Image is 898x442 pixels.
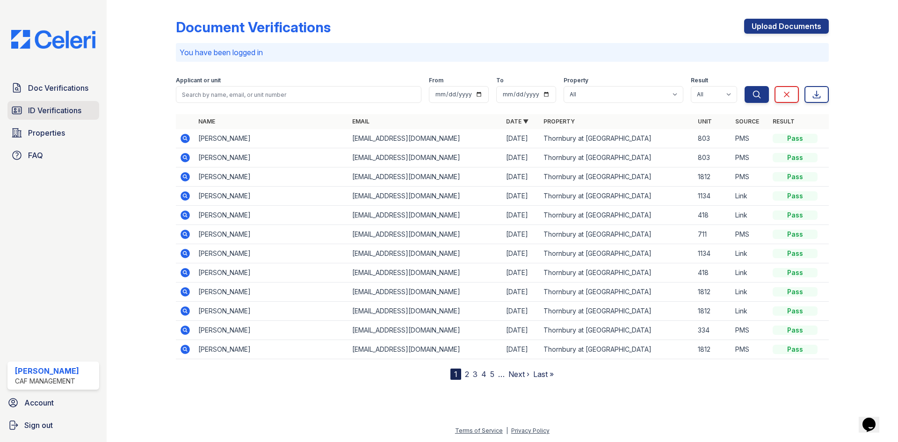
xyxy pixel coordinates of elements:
[195,340,348,359] td: [PERSON_NAME]
[533,370,554,379] a: Last »
[502,302,540,321] td: [DATE]
[773,172,818,181] div: Pass
[735,118,759,125] a: Source
[465,370,469,379] a: 2
[481,370,486,379] a: 4
[694,321,731,340] td: 334
[731,283,769,302] td: Link
[540,187,694,206] td: Thornbury at [GEOGRAPHIC_DATA]
[473,370,478,379] a: 3
[773,153,818,162] div: Pass
[28,105,81,116] span: ID Verifications
[773,230,818,239] div: Pass
[694,283,731,302] td: 1812
[511,427,550,434] a: Privacy Policy
[694,167,731,187] td: 1812
[508,370,529,379] a: Next ›
[195,148,348,167] td: [PERSON_NAME]
[15,365,79,377] div: [PERSON_NAME]
[429,77,443,84] label: From
[731,225,769,244] td: PMS
[859,405,889,433] iframe: chat widget
[506,118,529,125] a: Date ▼
[195,283,348,302] td: [PERSON_NAME]
[694,340,731,359] td: 1812
[502,263,540,283] td: [DATE]
[198,118,215,125] a: Name
[195,187,348,206] td: [PERSON_NAME]
[540,148,694,167] td: Thornbury at [GEOGRAPHIC_DATA]
[502,225,540,244] td: [DATE]
[195,129,348,148] td: [PERSON_NAME]
[744,19,829,34] a: Upload Documents
[731,148,769,167] td: PMS
[352,118,369,125] a: Email
[773,268,818,277] div: Pass
[773,306,818,316] div: Pass
[773,287,818,297] div: Pass
[7,79,99,97] a: Doc Verifications
[4,30,103,49] img: CE_Logo_Blue-a8612792a0a2168367f1c8372b55b34899dd931a85d93a1a3d3e32e68fde9ad4.png
[564,77,588,84] label: Property
[195,321,348,340] td: [PERSON_NAME]
[773,191,818,201] div: Pass
[348,225,502,244] td: [EMAIL_ADDRESS][DOMAIN_NAME]
[502,206,540,225] td: [DATE]
[502,340,540,359] td: [DATE]
[195,225,348,244] td: [PERSON_NAME]
[348,206,502,225] td: [EMAIL_ADDRESS][DOMAIN_NAME]
[540,129,694,148] td: Thornbury at [GEOGRAPHIC_DATA]
[540,167,694,187] td: Thornbury at [GEOGRAPHIC_DATA]
[698,118,712,125] a: Unit
[348,244,502,263] td: [EMAIL_ADDRESS][DOMAIN_NAME]
[28,150,43,161] span: FAQ
[540,225,694,244] td: Thornbury at [GEOGRAPHIC_DATA]
[4,416,103,435] a: Sign out
[694,263,731,283] td: 418
[195,302,348,321] td: [PERSON_NAME]
[450,369,461,380] div: 1
[348,302,502,321] td: [EMAIL_ADDRESS][DOMAIN_NAME]
[7,146,99,165] a: FAQ
[694,244,731,263] td: 1134
[24,397,54,408] span: Account
[731,244,769,263] td: Link
[195,244,348,263] td: [PERSON_NAME]
[694,302,731,321] td: 1812
[195,206,348,225] td: [PERSON_NAME]
[540,206,694,225] td: Thornbury at [GEOGRAPHIC_DATA]
[502,187,540,206] td: [DATE]
[694,187,731,206] td: 1134
[7,123,99,142] a: Properties
[502,244,540,263] td: [DATE]
[348,187,502,206] td: [EMAIL_ADDRESS][DOMAIN_NAME]
[731,263,769,283] td: Link
[348,283,502,302] td: [EMAIL_ADDRESS][DOMAIN_NAME]
[176,77,221,84] label: Applicant or unit
[540,321,694,340] td: Thornbury at [GEOGRAPHIC_DATA]
[773,249,818,258] div: Pass
[540,263,694,283] td: Thornbury at [GEOGRAPHIC_DATA]
[455,427,503,434] a: Terms of Service
[731,187,769,206] td: Link
[348,167,502,187] td: [EMAIL_ADDRESS][DOMAIN_NAME]
[176,19,331,36] div: Document Verifications
[540,302,694,321] td: Thornbury at [GEOGRAPHIC_DATA]
[502,321,540,340] td: [DATE]
[28,82,88,94] span: Doc Verifications
[176,86,421,103] input: Search by name, email, or unit number
[540,283,694,302] td: Thornbury at [GEOGRAPHIC_DATA]
[731,129,769,148] td: PMS
[773,210,818,220] div: Pass
[691,77,708,84] label: Result
[502,167,540,187] td: [DATE]
[773,134,818,143] div: Pass
[348,148,502,167] td: [EMAIL_ADDRESS][DOMAIN_NAME]
[490,370,494,379] a: 5
[28,127,65,138] span: Properties
[348,321,502,340] td: [EMAIL_ADDRESS][DOMAIN_NAME]
[502,148,540,167] td: [DATE]
[348,263,502,283] td: [EMAIL_ADDRESS][DOMAIN_NAME]
[506,427,508,434] div: |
